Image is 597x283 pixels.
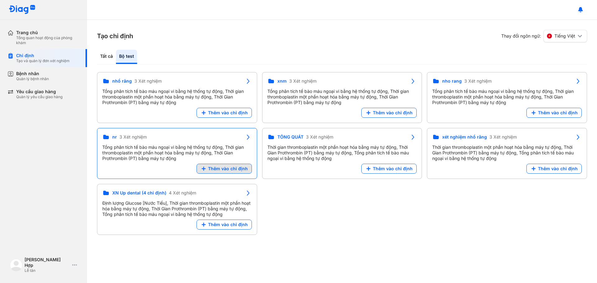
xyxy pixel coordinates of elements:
[277,134,303,140] span: TỔNG QUÁT
[16,89,62,94] div: Yêu cầu giao hàng
[10,259,22,271] img: logo
[197,164,252,174] button: Thêm vào chỉ định
[25,268,70,273] div: Lễ tân
[267,89,417,105] div: Tổng phân tích tế bào máu ngoại vi bằng hệ thống tự động, Thời gian thromboplastin một phần hoạt ...
[16,53,70,58] div: Chỉ định
[538,166,578,171] span: Thêm vào chỉ định
[112,134,117,140] span: nr
[526,164,582,174] button: Thêm vào chỉ định
[16,76,49,81] div: Quản lý bệnh nhân
[102,144,252,161] div: Tổng phân tích tế bào máu ngoại vi bằng hệ thống tự động, Thời gian thromboplastin một phần hoạt ...
[197,108,252,118] button: Thêm vào chỉ định
[361,108,417,118] button: Thêm vào chỉ định
[197,220,252,230] button: Thêm vào chỉ định
[112,190,166,196] span: XN Up dental (4 chỉ định)
[489,134,517,140] span: 3 Xét nghiệm
[112,78,132,84] span: nhổ răng
[501,30,587,42] div: Thay đổi ngôn ngữ:
[97,50,116,64] div: Tất cả
[97,32,133,40] h3: Tạo chỉ định
[119,134,147,140] span: 3 Xét nghiệm
[208,222,248,227] span: Thêm vào chỉ định
[432,144,582,161] div: Thời gian thromboplastin một phần hoạt hóa bằng máy tự động, Thời Gian Prothrombin (PT) bằng máy ...
[538,110,578,116] span: Thêm vào chỉ định
[464,78,492,84] span: 3 Xét nghiệm
[102,200,252,217] div: Định lượng Glucose [Nước Tiểu], Thời gian thromboplastin một phần hoạt hóa bằng máy tự động, Thời...
[208,166,248,171] span: Thêm vào chỉ định
[373,166,413,171] span: Thêm vào chỉ định
[16,71,49,76] div: Bệnh nhân
[526,108,582,118] button: Thêm vào chỉ định
[9,5,35,15] img: logo
[442,134,487,140] span: xét nghiệm nhổ răng
[102,89,252,105] div: Tổng phân tích tế bào máu ngoại vi bằng hệ thống tự động, Thời gian thromboplastin một phần hoạt ...
[169,190,196,196] span: 4 Xét nghiệm
[16,30,80,35] div: Trang chủ
[277,78,287,84] span: xnm
[432,89,582,105] div: Tổng phân tích tế bào máu ngoại vi bằng hệ thống tự động, Thời gian thromboplastin một phần hoạt ...
[361,164,417,174] button: Thêm vào chỉ định
[208,110,248,116] span: Thêm vào chỉ định
[442,78,462,84] span: nho rang
[16,35,80,45] div: Tổng quan hoạt động của phòng khám
[16,94,62,99] div: Quản lý yêu cầu giao hàng
[267,144,417,161] div: Thời gian thromboplastin một phần hoạt hóa bằng máy tự động, Thời Gian Prothrombin (PT) bằng máy ...
[373,110,413,116] span: Thêm vào chỉ định
[116,50,137,64] div: Bộ test
[134,78,162,84] span: 3 Xét nghiệm
[289,78,317,84] span: 3 Xét nghiệm
[306,134,333,140] span: 3 Xét nghiệm
[16,58,70,63] div: Tạo và quản lý đơn xét nghiệm
[25,257,70,268] div: [PERSON_NAME] Hợp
